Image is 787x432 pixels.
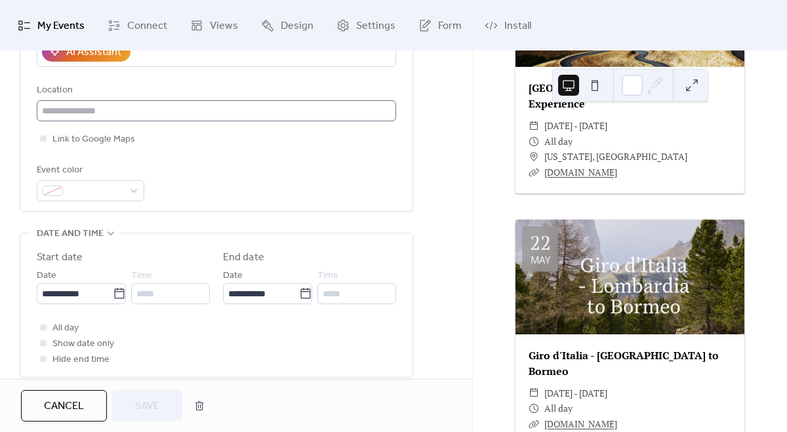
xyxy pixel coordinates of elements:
div: Start date [37,250,83,265]
span: Date [223,268,243,284]
span: Install [504,16,531,36]
a: [DOMAIN_NAME] [544,166,617,178]
div: ​ [529,134,539,149]
span: [DATE] - [DATE] [544,385,607,401]
a: Giro d'Italia - [GEOGRAPHIC_DATA] to Bormeo [529,348,719,378]
span: Date and time [37,226,104,242]
span: [DATE] - [DATE] [544,118,607,134]
div: 22 [530,233,551,252]
span: Link to Google Maps [52,132,135,147]
div: ​ [529,401,539,416]
span: Settings [356,16,395,36]
div: End date [223,250,264,265]
a: Design [251,5,323,45]
a: Settings [327,5,405,45]
span: My Events [37,16,85,36]
span: Views [210,16,238,36]
a: Form [409,5,472,45]
a: My Events [8,5,94,45]
button: Cancel [21,390,107,422]
span: Form [438,16,462,36]
span: All day [544,401,573,416]
div: May [531,255,550,265]
span: All day [52,321,79,336]
span: [US_STATE], [GEOGRAPHIC_DATA] [544,149,687,165]
div: Location [37,83,393,98]
div: AI Assistant [66,45,121,60]
span: Connect [127,16,167,36]
span: Time [317,268,338,284]
div: ​ [529,165,539,180]
a: Install [475,5,541,45]
a: Connect [98,5,177,45]
div: ​ [529,118,539,134]
div: ​ [529,416,539,432]
div: Event color [37,163,142,178]
span: Hide end time [52,352,110,368]
a: [GEOGRAPHIC_DATA]: [US_STATE] Experience [529,81,701,111]
a: [DOMAIN_NAME] [544,418,617,430]
button: AI Assistant [42,42,131,62]
span: All day [544,134,573,149]
div: ​ [529,385,539,401]
span: Show date only [52,336,114,352]
span: Cancel [44,399,84,414]
span: Design [281,16,313,36]
a: Views [180,5,248,45]
span: Date [37,268,56,284]
span: Time [131,268,152,284]
div: ​ [529,149,539,165]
